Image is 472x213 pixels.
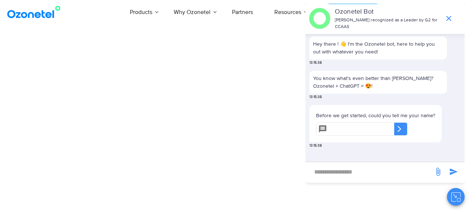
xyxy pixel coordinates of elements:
img: header [309,8,330,29]
span: 13:15:38 [309,143,322,149]
p: You know what's even better than [PERSON_NAME]? Ozonetel + ChatGPT = 😍! [313,74,443,90]
button: Close chat [447,188,465,206]
div: new-msg-input [309,166,430,179]
span: 13:15:38 [309,60,322,66]
a: Request a Demo [321,4,384,21]
p: [PERSON_NAME] recognized as a Leader by G2 for CCAAS [335,17,441,30]
p: Hey there ! 👋 I'm the Ozonetel bot, here to help you out with whatever you need! [313,40,443,56]
span: 13:15:38 [309,94,322,100]
span: send message [431,164,445,179]
p: Before we get started, could you tell me your name? [316,112,435,119]
p: Ozonetel Bot [335,7,441,17]
span: end chat or minimize [441,11,456,26]
span: send message [446,164,461,179]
